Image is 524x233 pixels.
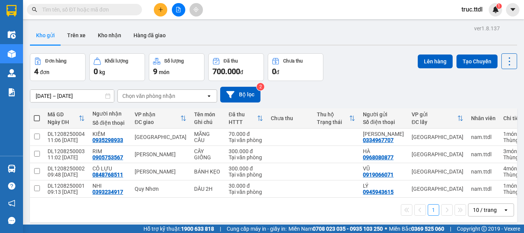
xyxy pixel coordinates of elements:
strong: 1900 633 818 [181,226,214,232]
div: 30.000 đ [229,183,263,189]
div: 10 / trang [473,206,497,214]
sup: 2 [257,83,264,91]
div: Tại văn phòng [229,189,263,195]
span: ⚪️ [385,227,387,230]
span: 0 [94,67,98,76]
span: Cung cấp máy in - giấy in: [227,225,287,233]
div: [GEOGRAPHIC_DATA] [412,151,463,157]
span: | [450,225,451,233]
svg: open [206,93,212,99]
div: Mã GD [48,111,79,117]
div: nam.ttdl [471,134,496,140]
span: notification [8,200,15,207]
span: 0 [272,67,276,76]
div: nam.ttdl [471,151,496,157]
div: BÁNH KẸO [194,169,221,175]
div: Chưa thu [283,58,303,64]
sup: 1 [496,3,502,9]
div: 300.000 đ [229,148,263,154]
div: 0393234917 [92,189,123,195]
div: Khối lượng [105,58,128,64]
button: Tạo Chuyến [456,55,498,68]
strong: 0369 525 060 [411,226,444,232]
button: Trên xe [61,26,92,45]
span: aim [193,7,199,12]
span: copyright [481,226,487,231]
button: Kho nhận [92,26,127,45]
th: Toggle SortBy [408,108,467,129]
div: [PERSON_NAME] [135,169,186,175]
div: Chưa thu [271,115,309,121]
button: caret-down [506,3,519,17]
button: file-add [172,3,185,17]
div: CÁT TƯỜNG [363,131,404,137]
div: [GEOGRAPHIC_DATA] [135,134,186,140]
img: warehouse-icon [8,69,16,77]
button: Đã thu700.000đ [208,53,264,81]
div: Đã thu [229,111,257,117]
div: Tên món [194,111,221,117]
div: 11:02 [DATE] [48,154,85,160]
div: LÝ [363,183,404,189]
span: Miền Bắc [389,225,444,233]
div: DL1208250004 [48,131,85,137]
span: | [220,225,221,233]
span: caret-down [509,6,516,13]
span: truc.ttdl [455,5,489,14]
div: Quy Nhơn [135,186,186,192]
div: MÃNG CẦU [194,131,221,143]
div: [GEOGRAPHIC_DATA] [412,186,463,192]
span: plus [158,7,163,12]
div: DL1208250003 [48,148,85,154]
span: đơn [40,69,49,75]
span: đ [276,69,279,75]
div: 0334967707 [363,137,394,143]
button: Bộ lọc [220,87,260,102]
th: Toggle SortBy [225,108,267,129]
div: Chọn văn phòng nhận [122,92,175,100]
svg: open [503,207,509,213]
div: 0935298933 [92,137,123,143]
div: Ngày ĐH [48,119,79,125]
span: search [32,7,37,12]
th: Toggle SortBy [131,108,190,129]
div: 09:13 [DATE] [48,189,85,195]
div: NHI [92,183,127,189]
span: question-circle [8,182,15,190]
strong: 0708 023 035 - 0935 103 250 [313,226,383,232]
div: KIẾM [92,131,127,137]
div: VP gửi [412,111,457,117]
div: Người nhận [92,111,127,117]
div: RIM [92,148,127,154]
div: ver 1.8.137 [474,24,500,33]
div: CÔ LỰU [92,165,127,172]
span: 4 [34,67,38,76]
span: 700.000 [213,67,240,76]
div: Đơn hàng [45,58,66,64]
div: ĐC lấy [412,119,457,125]
th: Toggle SortBy [313,108,359,129]
button: Kho gửi [30,26,61,45]
div: HÀ [363,148,404,154]
div: DL1208250002 [48,165,85,172]
button: Chưa thu0đ [268,53,323,81]
div: CÂY GIỐNG [194,148,221,160]
div: Nhân viên [471,115,496,121]
input: Tìm tên, số ĐT hoặc mã đơn [42,5,133,14]
div: ĐC giao [135,119,180,125]
div: Số lượng [164,58,184,64]
button: aim [189,3,203,17]
div: 0968080877 [363,154,394,160]
span: file-add [176,7,181,12]
div: 11:06 [DATE] [48,137,85,143]
img: warehouse-icon [8,50,16,58]
th: Toggle SortBy [44,108,89,129]
div: VŨ [363,165,404,172]
span: 9 [153,67,157,76]
div: Tại văn phòng [229,154,263,160]
img: icon-new-feature [492,6,499,13]
img: solution-icon [8,88,16,96]
span: Hỗ trợ kỹ thuật: [143,225,214,233]
div: Tại văn phòng [229,137,263,143]
div: Trạng thái [317,119,349,125]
